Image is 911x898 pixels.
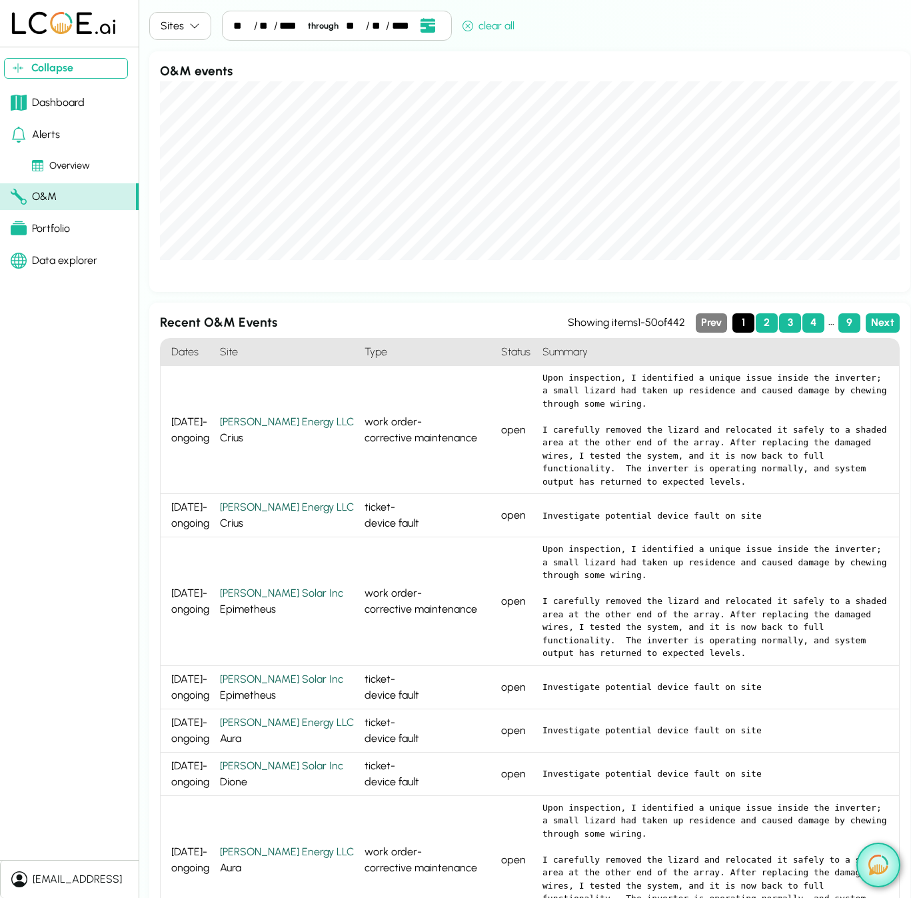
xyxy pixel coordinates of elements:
button: Next [866,313,900,333]
div: Showing items 1 - 50 of 442 [568,315,685,331]
button: Page 1 [732,313,754,333]
div: [PERSON_NAME] Energy LLC [220,499,354,515]
h3: Recent O&M Events [160,313,568,333]
div: / [274,18,278,34]
div: open [496,666,537,709]
h4: Summary [537,339,899,366]
div: [EMAIL_ADDRESS] [33,871,122,887]
div: ticket - device fault [359,494,496,537]
div: [DATE] - ongoing [161,494,215,537]
div: / [386,18,390,34]
pre: Investigate potential device fault on site [542,724,888,737]
div: Aura [220,844,354,876]
div: clear all [462,18,514,34]
div: year, [279,18,301,34]
div: [DATE] - ongoing [161,537,215,666]
button: Collapse [4,58,128,79]
div: work order - corrective maintenance [359,537,496,666]
button: Open date picker [415,17,441,35]
div: through [303,19,344,32]
button: Page 3 [779,313,801,333]
div: O&M [11,189,57,205]
div: Alerts [11,127,60,143]
button: Previous [696,313,727,333]
div: open [496,753,537,796]
button: Page 9 [838,313,860,333]
div: [PERSON_NAME] Solar Inc [220,758,354,774]
div: [PERSON_NAME] Solar Inc [220,585,354,601]
div: [DATE] - ongoing [161,366,215,495]
div: open [496,366,537,495]
div: Sites [161,18,184,34]
div: work order - corrective maintenance [359,366,496,495]
div: ticket - device fault [359,753,496,796]
div: Epimetheus [220,585,354,617]
pre: Upon inspection, I identified a unique issue inside the inverter; a small lizard had taken up res... [542,543,888,660]
div: month, [346,18,365,34]
div: [DATE] - ongoing [161,709,215,753]
h4: Site [215,339,359,366]
div: Overview [32,159,90,173]
h3: O&M events [160,62,900,81]
button: Page 2 [756,313,778,333]
pre: Upon inspection, I identified a unique issue inside the inverter; a small lizard had taken up res... [542,371,888,489]
div: [PERSON_NAME] Energy LLC [220,844,354,860]
pre: Investigate potential device fault on site [542,509,888,523]
h4: Dates [161,339,215,366]
div: / [366,18,370,34]
div: / [254,18,258,34]
div: Crius [220,414,354,446]
div: year, [392,18,414,34]
div: [DATE] - ongoing [161,666,215,709]
div: Crius [220,499,354,531]
div: Data explorer [11,253,97,269]
div: Dashboard [11,95,85,111]
div: Aura [220,715,354,747]
pre: Investigate potential device fault on site [542,681,888,694]
button: Page 4 [802,313,824,333]
div: Dione [220,758,354,790]
div: [PERSON_NAME] Energy LLC [220,715,354,731]
div: day, [372,18,385,34]
div: Epimetheus [220,671,354,703]
h4: Status [496,339,537,366]
div: [DATE] - ongoing [161,753,215,796]
div: ticket - device fault [359,709,496,753]
pre: Investigate potential device fault on site [542,767,888,781]
img: open chat [868,855,888,875]
div: Portfolio [11,221,70,237]
div: [PERSON_NAME] Solar Inc [220,671,354,687]
div: open [496,494,537,537]
div: [PERSON_NAME] Energy LLC [220,414,354,430]
div: ticket - device fault [359,666,496,709]
h4: Type [359,339,496,366]
div: open [496,537,537,666]
div: open [496,709,537,753]
button: clear all [457,16,520,41]
div: month, [233,18,252,34]
div: ... [826,313,837,333]
div: day, [259,18,272,34]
